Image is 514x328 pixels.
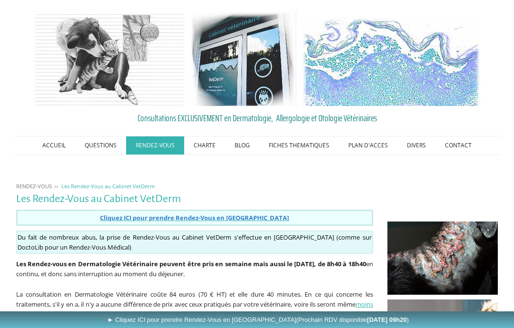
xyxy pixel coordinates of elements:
[16,183,52,190] span: RENDEZ-VOUS
[59,183,157,190] a: Les Rendez-Vous au Cabinet VetDerm
[16,290,308,299] span: La consultation en Dermatologie Vétérinaire coûte 84 euros (70 € HT) et elle dure 40 minutes. E
[18,233,360,241] span: Du fait de nombreux abus, la prise de Rendez-Vous au Cabinet VetDerm s'effectue en [GEOGRAPHIC_DA...
[259,136,339,154] a: FICHES THEMATIQUES
[14,183,54,190] a: RENDEZ-VOUS
[397,136,435,154] a: DIVERS
[367,316,407,323] b: [DATE] 09h20
[16,260,366,268] strong: Les Rendez-vous en Dermatologie Vétérinaire peuvent être pris en semaine mais aussi le [DATE], de...
[16,111,498,125] a: Consultations EXCLUSIVEMENT en Dermatologie, Allergologie et Otologie Vétérinaires
[100,213,289,222] a: Cliquez ICI pour prendre Rendez-Vous en [GEOGRAPHIC_DATA]
[61,183,155,190] span: Les Rendez-Vous au Cabinet VetDerm
[33,136,75,154] a: ACCUEIL
[126,136,184,154] a: RENDEZ-VOUS
[82,300,355,309] span: l n'y a aucune différence de prix avec ceux pratiqués par votre vétérinaire, voire ils seront même
[16,260,373,279] span: en continu, et donc sans interruption au moment du déjeuner.
[18,233,372,252] span: sur DoctoLib pour un Rendez-Vous Médical)
[225,136,259,154] a: BLOG
[184,136,225,154] a: CHARTE
[296,316,409,323] span: (Prochain RDV disponible )
[435,136,481,154] a: CONTACT
[16,193,373,205] h1: Les Rendez-Vous au Cabinet VetDerm
[100,213,289,222] span: Cliquez ICI pour prendre Rendez-Vous en [GEOGRAPHIC_DATA]
[107,316,409,323] span: ► Cliquez ICI pour prendre Rendez-Vous en [GEOGRAPHIC_DATA]
[75,136,126,154] a: QUESTIONS
[339,136,397,154] a: PLAN D'ACCES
